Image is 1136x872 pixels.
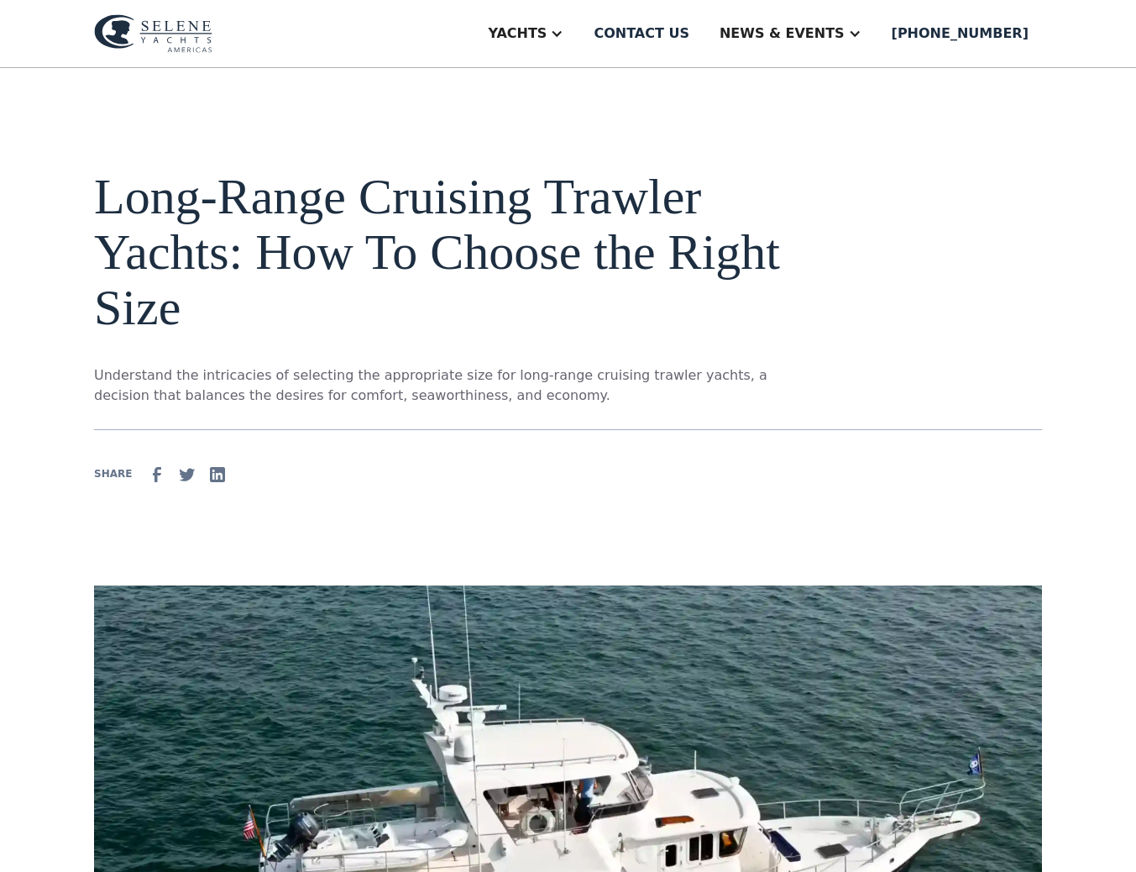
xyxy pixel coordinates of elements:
[594,24,689,44] div: Contact us
[94,466,132,481] div: SHARE
[488,24,547,44] div: Yachts
[720,24,845,44] div: News & EVENTS
[94,14,212,53] img: logo
[94,365,793,406] p: Understand the intricacies of selecting the appropriate size for long-range cruising trawler yach...
[892,24,1029,44] div: [PHONE_NUMBER]
[147,465,167,485] img: facebook
[94,169,793,335] h1: Long-Range Cruising Trawler Yachts: How To Choose the Right Size
[177,465,197,485] img: Twitter
[207,465,228,485] img: Linkedin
